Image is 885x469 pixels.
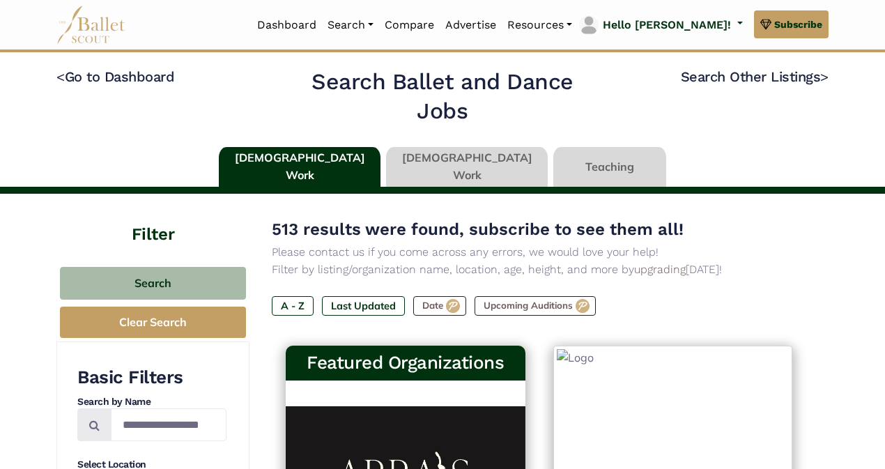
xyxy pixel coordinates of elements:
li: [DEMOGRAPHIC_DATA] Work [216,147,383,187]
a: Resources [502,10,578,40]
input: Search by names... [111,408,226,441]
button: Search [60,267,246,300]
code: < [56,68,65,85]
p: Filter by listing/organization name, location, age, height, and more by [DATE]! [272,261,806,279]
p: Hello [PERSON_NAME]! [603,16,731,34]
a: Subscribe [754,10,829,38]
label: Date [413,296,466,316]
a: Advertise [440,10,502,40]
h3: Basic Filters [77,366,226,390]
h2: Search Ballet and Dance Jobs [294,68,591,125]
label: Last Updated [322,296,405,316]
a: <Go to Dashboard [56,68,174,85]
a: Search [322,10,379,40]
h4: Filter [56,194,249,246]
h3: Featured Organizations [297,351,514,375]
h4: Search by Name [77,395,226,409]
label: A - Z [272,296,314,316]
span: Subscribe [774,17,822,32]
span: 513 results were found, subscribe to see them all! [272,220,684,239]
img: profile picture [579,15,599,35]
a: upgrading [634,263,686,276]
a: Search Other Listings> [681,68,829,85]
label: Upcoming Auditions [475,296,596,316]
a: Compare [379,10,440,40]
img: gem.svg [760,17,771,32]
li: Teaching [551,147,669,187]
p: Please contact us if you come across any errors, we would love your help! [272,243,806,261]
a: Dashboard [252,10,322,40]
li: [DEMOGRAPHIC_DATA] Work [383,147,551,187]
button: Clear Search [60,307,246,338]
code: > [820,68,829,85]
a: profile picture Hello [PERSON_NAME]! [578,14,743,36]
